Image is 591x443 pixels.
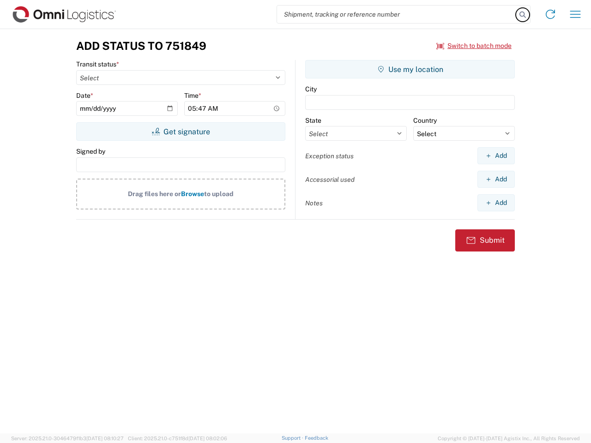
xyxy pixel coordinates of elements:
[76,122,285,141] button: Get signature
[128,436,227,441] span: Client: 2025.21.0-c751f8d
[11,436,124,441] span: Server: 2025.21.0-3046479f1b3
[181,190,204,198] span: Browse
[305,116,321,125] label: State
[305,85,317,93] label: City
[305,60,515,78] button: Use my location
[436,38,512,54] button: Switch to batch mode
[76,147,105,156] label: Signed by
[76,60,119,68] label: Transit status
[204,190,234,198] span: to upload
[305,152,354,160] label: Exception status
[305,175,355,184] label: Accessorial used
[438,434,580,443] span: Copyright © [DATE]-[DATE] Agistix Inc., All Rights Reserved
[76,39,206,53] h3: Add Status to 751849
[455,229,515,251] button: Submit
[477,147,515,164] button: Add
[184,91,201,100] label: Time
[188,436,227,441] span: [DATE] 08:02:06
[86,436,124,441] span: [DATE] 08:10:27
[413,116,437,125] label: Country
[128,190,181,198] span: Drag files here or
[477,171,515,188] button: Add
[277,6,516,23] input: Shipment, tracking or reference number
[477,194,515,211] button: Add
[282,435,305,441] a: Support
[305,435,328,441] a: Feedback
[305,199,323,207] label: Notes
[76,91,93,100] label: Date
